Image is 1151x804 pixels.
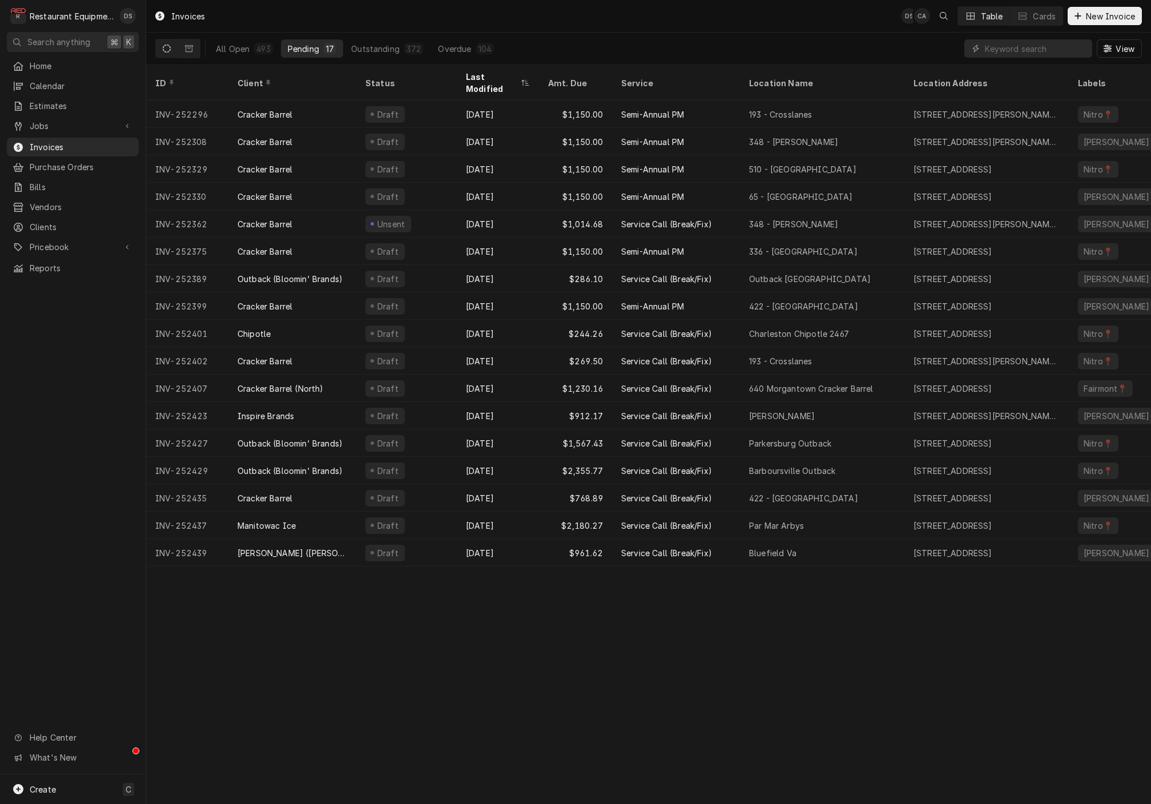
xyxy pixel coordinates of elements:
[10,8,26,24] div: R
[146,512,228,539] div: INV-252437
[913,136,1060,148] div: [STREET_ADDRESS][PERSON_NAME][PERSON_NAME]
[621,383,712,395] div: Service Call (Break/Fix)
[621,437,712,449] div: Service Call (Break/Fix)
[913,300,992,312] div: [STREET_ADDRESS]
[539,265,612,292] div: $286.10
[238,108,292,120] div: Cracker Barrel
[749,191,853,203] div: 65 - [GEOGRAPHIC_DATA]
[7,238,139,256] a: Go to Pricebook
[621,163,684,175] div: Semi-Annual PM
[146,128,228,155] div: INV-252308
[1082,246,1114,258] div: Nitro📍
[238,136,292,148] div: Cracker Barrel
[539,429,612,457] div: $1,567.43
[376,410,400,422] div: Draft
[7,77,139,95] a: Calendar
[621,300,684,312] div: Semi-Annual PM
[749,246,858,258] div: 336 - [GEOGRAPHIC_DATA]
[457,539,539,566] div: [DATE]
[749,410,815,422] div: [PERSON_NAME]
[457,347,539,375] div: [DATE]
[539,238,612,265] div: $1,150.00
[256,43,270,55] div: 493
[7,728,139,747] a: Go to Help Center
[913,520,992,532] div: [STREET_ADDRESS]
[621,108,684,120] div: Semi-Annual PM
[146,539,228,566] div: INV-252439
[146,155,228,183] div: INV-252329
[913,77,1057,89] div: Location Address
[238,191,292,203] div: Cracker Barrel
[749,520,804,532] div: Par Mar Arbys
[376,108,400,120] div: Draft
[749,437,831,449] div: Parkersburg Outback
[621,191,684,203] div: Semi-Annual PM
[238,218,292,230] div: Cracker Barrel
[913,492,992,504] div: [STREET_ADDRESS]
[120,8,136,24] div: DS
[110,36,118,48] span: ⌘
[913,437,992,449] div: [STREET_ADDRESS]
[621,355,712,367] div: Service Call (Break/Fix)
[376,383,400,395] div: Draft
[539,539,612,566] div: $961.62
[7,198,139,216] a: Vendors
[749,77,893,89] div: Location Name
[466,71,518,95] div: Last Modified
[376,218,407,230] div: Unsent
[146,238,228,265] div: INV-252375
[478,43,492,55] div: 104
[913,191,992,203] div: [STREET_ADDRESS]
[238,273,343,285] div: Outback (Bloomin' Brands)
[30,120,116,132] span: Jobs
[749,273,871,285] div: Outback [GEOGRAPHIC_DATA]
[913,273,992,285] div: [STREET_ADDRESS]
[1082,355,1114,367] div: Nitro📍
[749,492,858,504] div: 422 - [GEOGRAPHIC_DATA]
[365,77,445,89] div: Status
[621,465,712,477] div: Service Call (Break/Fix)
[146,292,228,320] div: INV-252399
[238,77,345,89] div: Client
[985,39,1086,58] input: Keyword search
[146,320,228,347] div: INV-252401
[1068,7,1142,25] button: New Invoice
[238,328,271,340] div: Chipotle
[913,547,992,559] div: [STREET_ADDRESS]
[913,218,1060,230] div: [STREET_ADDRESS][PERSON_NAME][PERSON_NAME]
[351,43,400,55] div: Outstanding
[238,547,347,559] div: [PERSON_NAME] ([PERSON_NAME])
[539,100,612,128] div: $1,150.00
[7,158,139,176] a: Purchase Orders
[30,80,133,92] span: Calendar
[146,210,228,238] div: INV-252362
[1097,39,1142,58] button: View
[621,547,712,559] div: Service Call (Break/Fix)
[457,183,539,210] div: [DATE]
[376,246,400,258] div: Draft
[146,484,228,512] div: INV-252435
[30,100,133,112] span: Estimates
[146,347,228,375] div: INV-252402
[30,161,133,173] span: Purchase Orders
[376,136,400,148] div: Draft
[457,457,539,484] div: [DATE]
[376,437,400,449] div: Draft
[238,163,292,175] div: Cracker Barrel
[621,246,684,258] div: Semi-Annual PM
[376,492,400,504] div: Draft
[457,429,539,457] div: [DATE]
[749,547,796,559] div: Bluefield Va
[621,136,684,148] div: Semi-Annual PM
[30,10,114,22] div: Restaurant Equipment Diagnostics
[1033,10,1056,22] div: Cards
[935,7,953,25] button: Open search
[146,429,228,457] div: INV-252427
[407,43,421,55] div: 372
[457,100,539,128] div: [DATE]
[749,465,835,477] div: Barboursville Outback
[30,60,133,72] span: Home
[326,43,334,55] div: 17
[457,484,539,512] div: [DATE]
[376,191,400,203] div: Draft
